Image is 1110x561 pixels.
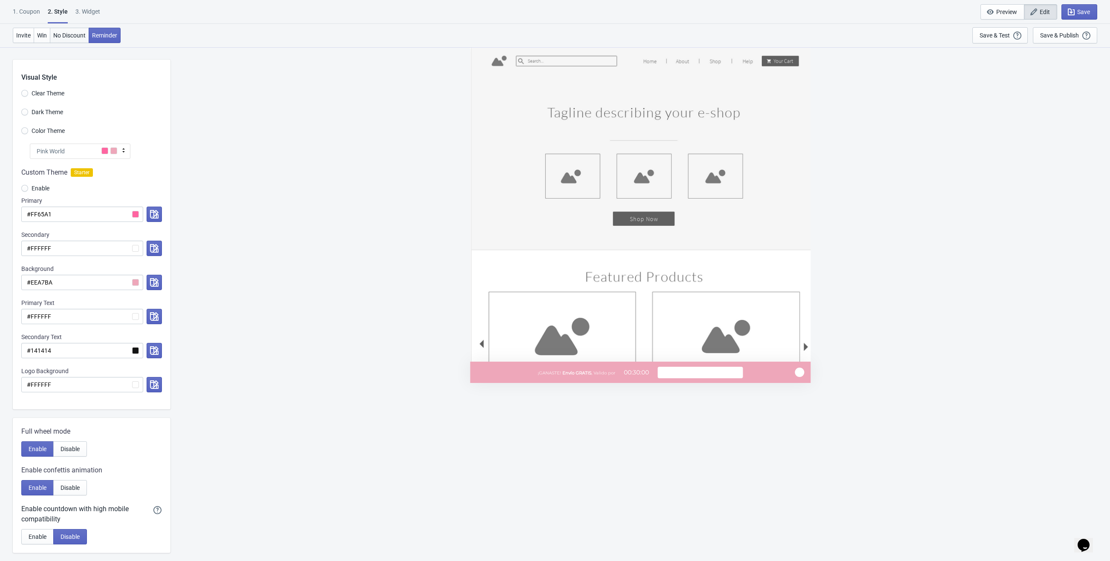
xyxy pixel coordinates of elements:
span: Full wheel mode [21,426,70,437]
div: Logo Background [21,367,162,375]
span: Edit [1040,9,1050,15]
span: Envío GRATIS [562,370,591,376]
button: Disable [53,480,87,495]
span: Pink World [37,147,65,155]
span: Enable [32,184,49,193]
span: Enable [29,533,46,540]
span: Clear Theme [32,89,64,98]
span: Invite [16,32,31,39]
button: No Discount [50,28,89,43]
button: Enable [21,529,54,544]
span: Reminder [92,32,117,39]
span: Enable [29,446,46,452]
span: Enable [29,484,46,491]
div: Save & Test [980,32,1010,39]
span: Enable confettis animation [21,465,102,475]
span: Starter [71,168,93,177]
button: Save [1061,4,1097,20]
button: Disable [53,441,87,457]
span: Color Theme [32,127,65,135]
span: Disable [61,533,80,540]
iframe: chat widget [1074,527,1101,552]
span: No Discount [53,32,86,39]
span: Save [1077,9,1090,15]
div: Enable countdown with high mobile compatibility [21,504,153,524]
button: Reminder [89,28,121,43]
div: 00:30:00 [615,368,657,377]
div: Primary [21,196,162,205]
button: Enable [21,441,54,457]
div: Primary Text [21,299,162,307]
span: Disable [61,446,80,452]
span: ¡GANASTE! [538,370,561,376]
button: Disable [53,529,87,544]
button: Save & Publish [1033,27,1097,43]
button: Edit [1024,4,1057,20]
div: Visual Style [21,60,170,83]
span: , Valido por [591,370,615,376]
div: 3. Widget [75,7,100,22]
button: Preview [980,4,1024,20]
div: Background [21,265,162,273]
span: Win [37,32,47,39]
button: Invite [13,28,34,43]
div: 2 . Style [48,7,68,23]
button: Win [34,28,50,43]
button: Enable [21,480,54,495]
div: 1. Coupon [13,7,40,22]
div: Secondary Text [21,333,162,341]
span: Preview [996,9,1017,15]
span: Custom Theme [21,167,67,178]
div: Secondary [21,230,162,239]
span: Dark Theme [32,108,63,116]
span: Disable [61,484,80,491]
button: Mirar cupón [657,367,743,378]
div: Save & Publish [1040,32,1079,39]
button: Save & Test [972,27,1028,43]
